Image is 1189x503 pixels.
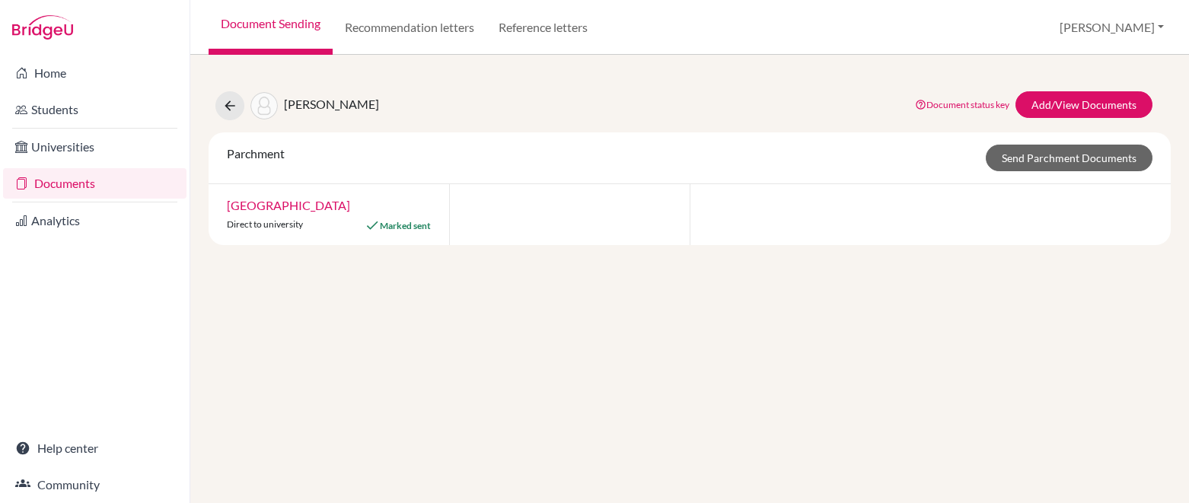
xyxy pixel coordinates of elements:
a: Home [3,58,186,88]
a: Analytics [3,205,186,236]
span: [PERSON_NAME] [284,97,379,111]
a: Add/View Documents [1015,91,1152,118]
a: Universities [3,132,186,162]
a: Help center [3,433,186,463]
a: Community [3,470,186,500]
a: Send Parchment Documents [986,145,1152,171]
a: Students [3,94,186,125]
a: [GEOGRAPHIC_DATA] [227,198,350,212]
a: Document status key [915,99,1009,110]
span: Marked sent [380,220,431,231]
a: Documents [3,168,186,199]
span: Direct to university [227,218,303,230]
button: [PERSON_NAME] [1053,13,1171,42]
span: Parchment [227,146,285,161]
img: Bridge-U [12,15,73,40]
